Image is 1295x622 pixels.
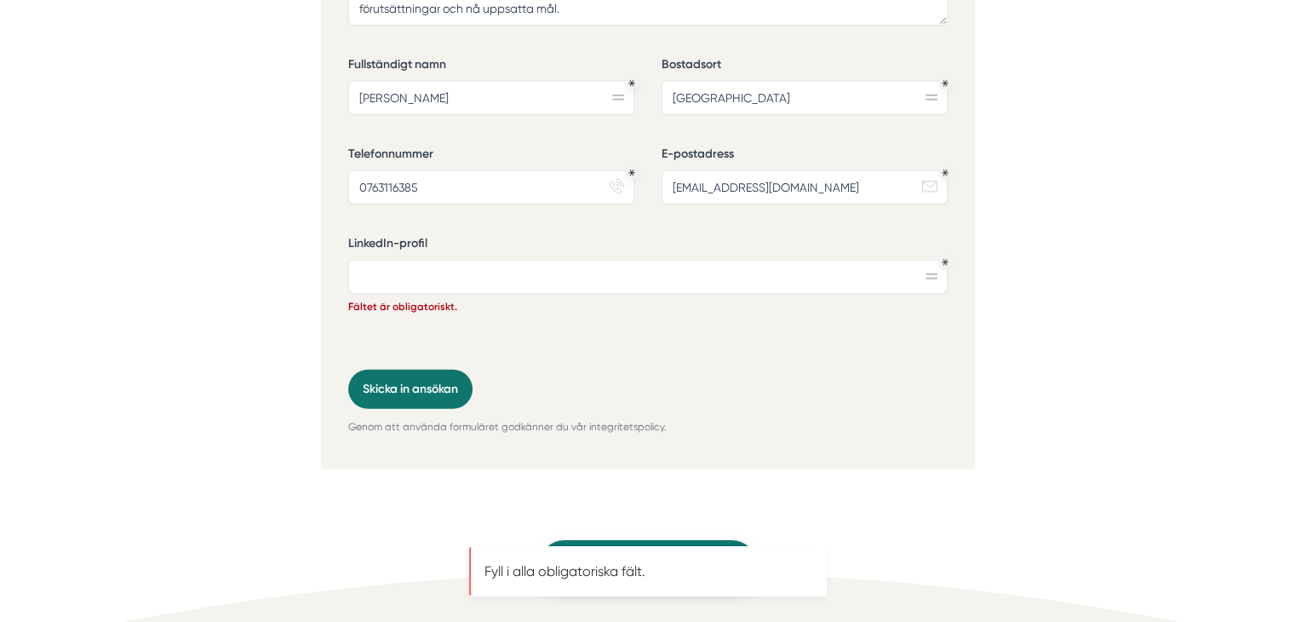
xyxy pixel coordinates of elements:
p: Fyll i alla obligatoriska fält. [484,562,811,581]
button: Skicka in ansökan [348,370,473,409]
p: Fältet är obligatoriskt. [348,299,948,315]
div: Obligatoriskt [942,170,948,176]
div: Obligatoriskt [942,80,948,87]
a: Ring oss: 070 681 52 22 [537,540,759,595]
div: Obligatoriskt [628,170,635,176]
label: Telefonnummer [348,146,634,167]
label: LinkedIn-profil [348,235,948,256]
p: Genom att använda formuläret godkänner du vår integritetspolicy. [348,419,948,435]
div: Obligatoriskt [942,259,948,266]
label: Bostadsort [662,56,948,78]
label: Fullständigt namn [348,56,634,78]
div: Obligatoriskt [628,80,635,87]
label: E-postadress [662,146,948,167]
